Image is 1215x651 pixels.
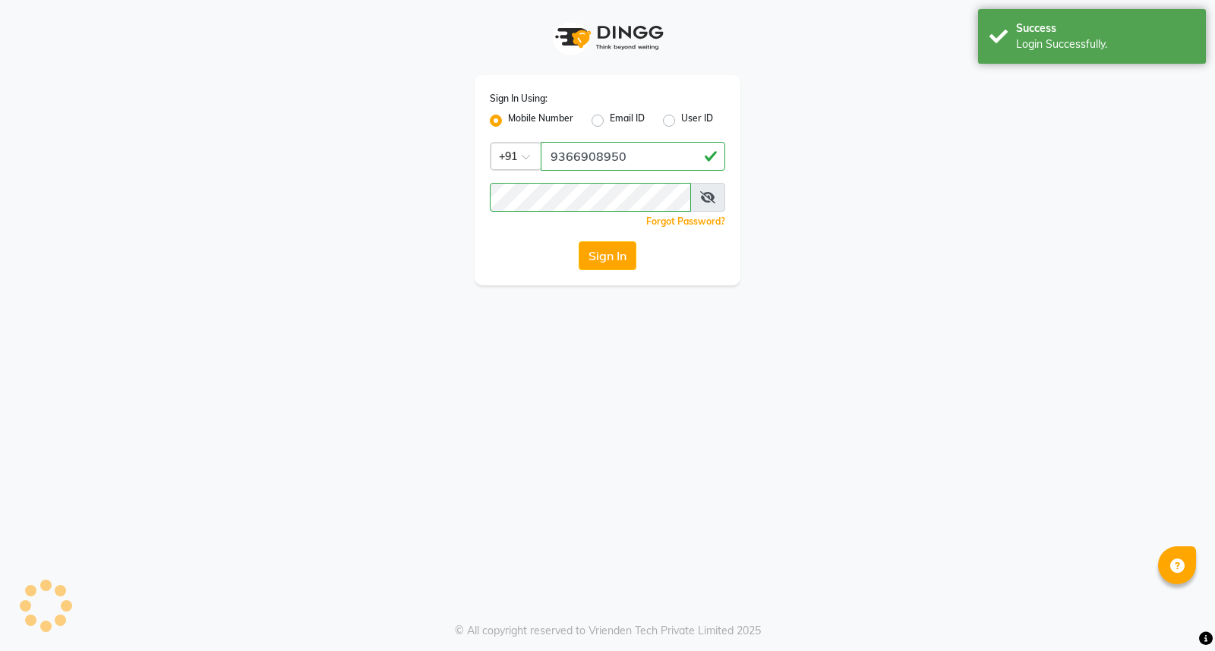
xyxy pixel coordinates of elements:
[541,142,725,171] input: Username
[547,15,668,60] img: logo1.svg
[1151,590,1200,636] iframe: chat widget
[610,112,645,130] label: Email ID
[681,112,713,130] label: User ID
[508,112,573,130] label: Mobile Number
[490,183,691,212] input: Username
[490,92,548,105] label: Sign In Using:
[1016,36,1194,52] div: Login Successfully.
[1016,20,1194,36] div: Success
[646,215,725,227] a: Forgot Password?
[579,241,636,270] button: Sign In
